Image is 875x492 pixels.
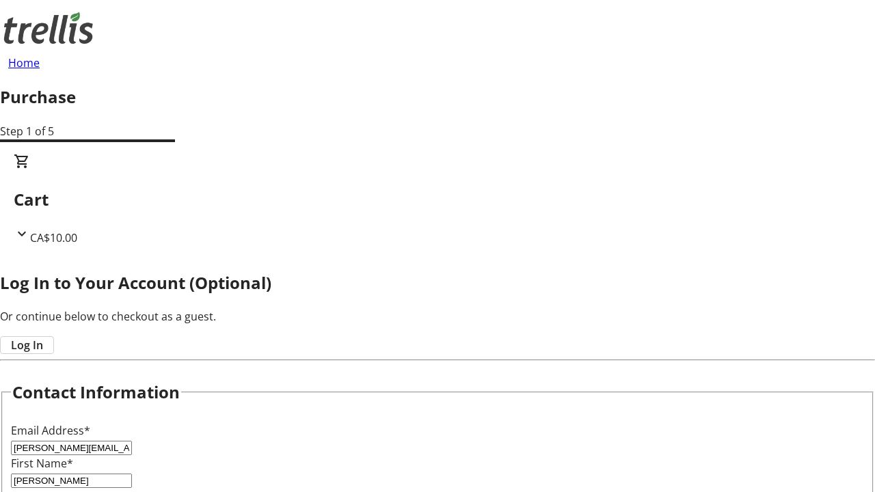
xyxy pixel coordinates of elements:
span: CA$10.00 [30,230,77,245]
label: First Name* [11,456,73,471]
h2: Contact Information [12,380,180,405]
span: Log In [11,337,43,353]
div: CartCA$10.00 [14,153,861,246]
h2: Cart [14,187,861,212]
label: Email Address* [11,423,90,438]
